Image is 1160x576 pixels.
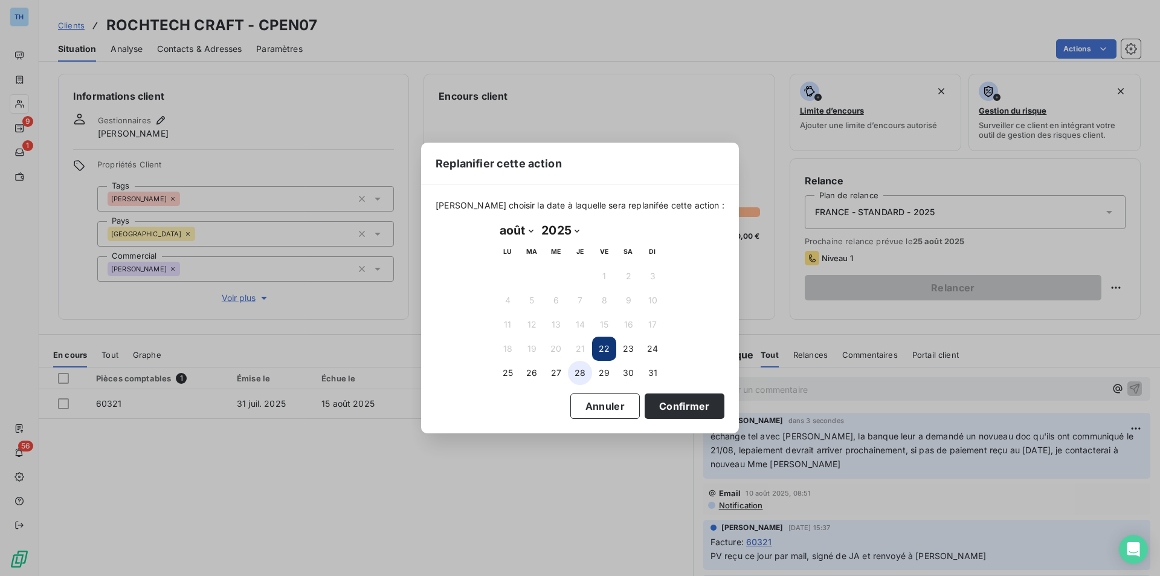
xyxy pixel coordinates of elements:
[544,240,568,264] th: mercredi
[544,288,568,312] button: 6
[616,312,640,337] button: 16
[592,312,616,337] button: 15
[520,337,544,361] button: 19
[495,337,520,361] button: 18
[495,288,520,312] button: 4
[616,264,640,288] button: 2
[495,361,520,385] button: 25
[616,288,640,312] button: 9
[568,337,592,361] button: 21
[645,393,724,419] button: Confirmer
[592,337,616,361] button: 22
[616,361,640,385] button: 30
[544,361,568,385] button: 27
[520,361,544,385] button: 26
[568,361,592,385] button: 28
[640,337,665,361] button: 24
[640,264,665,288] button: 3
[616,337,640,361] button: 23
[640,240,665,264] th: dimanche
[570,393,640,419] button: Annuler
[592,264,616,288] button: 1
[495,312,520,337] button: 11
[436,199,724,212] span: [PERSON_NAME] choisir la date à laquelle sera replanifée cette action :
[592,288,616,312] button: 8
[495,240,520,264] th: lundi
[568,240,592,264] th: jeudi
[616,240,640,264] th: samedi
[1119,535,1148,564] div: Open Intercom Messenger
[592,361,616,385] button: 29
[436,155,562,172] span: Replanifier cette action
[568,312,592,337] button: 14
[568,288,592,312] button: 7
[520,240,544,264] th: mardi
[592,240,616,264] th: vendredi
[520,312,544,337] button: 12
[640,288,665,312] button: 10
[544,337,568,361] button: 20
[520,288,544,312] button: 5
[640,312,665,337] button: 17
[640,361,665,385] button: 31
[544,312,568,337] button: 13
